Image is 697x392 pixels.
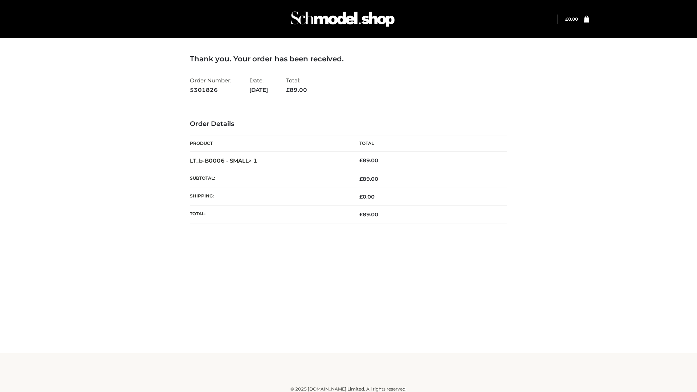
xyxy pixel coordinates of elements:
strong: [DATE] [249,85,268,95]
span: 89.00 [286,86,307,93]
span: £ [359,193,363,200]
h3: Thank you. Your order has been received. [190,54,507,63]
span: 89.00 [359,211,378,218]
span: £ [286,86,290,93]
strong: × 1 [249,157,257,164]
strong: LT_b-B0006 - SMALL [190,157,257,164]
li: Date: [249,74,268,96]
th: Product [190,135,348,152]
strong: 5301826 [190,85,231,95]
th: Total [348,135,507,152]
span: 89.00 [359,176,378,182]
span: £ [359,211,363,218]
span: £ [565,16,568,22]
span: £ [359,176,363,182]
th: Subtotal: [190,170,348,188]
li: Order Number: [190,74,231,96]
li: Total: [286,74,307,96]
bdi: 0.00 [565,16,578,22]
a: £0.00 [565,16,578,22]
bdi: 0.00 [359,193,375,200]
img: Schmodel Admin 964 [288,5,397,33]
bdi: 89.00 [359,157,378,164]
th: Total: [190,206,348,224]
th: Shipping: [190,188,348,206]
span: £ [359,157,363,164]
h3: Order Details [190,120,507,128]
